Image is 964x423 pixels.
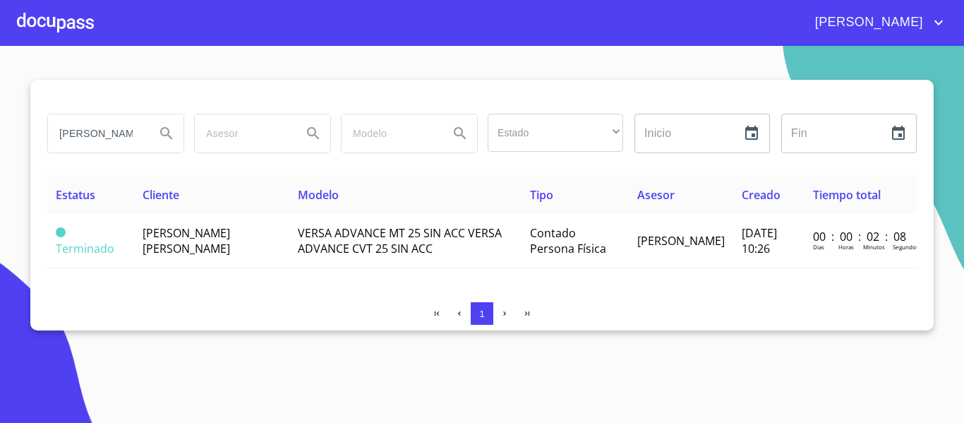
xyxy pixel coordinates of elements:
span: Modelo [298,187,339,203]
span: Contado Persona Física [530,225,606,256]
span: Tiempo total [813,187,881,203]
p: Horas [838,243,854,251]
input: search [342,114,438,153]
span: [PERSON_NAME] [PERSON_NAME] [143,225,230,256]
input: search [48,114,144,153]
span: VERSA ADVANCE MT 25 SIN ACC VERSA ADVANCE CVT 25 SIN ACC [298,225,502,256]
p: Segundos [893,243,919,251]
span: [PERSON_NAME] [637,233,725,249]
span: Creado [742,187,781,203]
p: 00 : 00 : 02 : 08 [813,229,908,244]
button: Search [296,117,330,150]
span: [PERSON_NAME] [805,11,930,34]
button: 1 [471,302,493,325]
span: Terminado [56,241,114,256]
p: Dias [813,243,824,251]
input: search [195,114,291,153]
button: Search [443,117,477,150]
span: Estatus [56,187,95,203]
div: ​ [488,114,623,152]
span: Asesor [637,187,675,203]
span: [DATE] 10:26 [742,225,777,256]
p: Minutos [863,243,885,251]
button: account of current user [805,11,947,34]
button: Search [150,117,183,150]
span: Terminado [56,227,66,237]
span: Cliente [143,187,179,203]
span: 1 [479,309,484,319]
span: Tipo [530,187,553,203]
